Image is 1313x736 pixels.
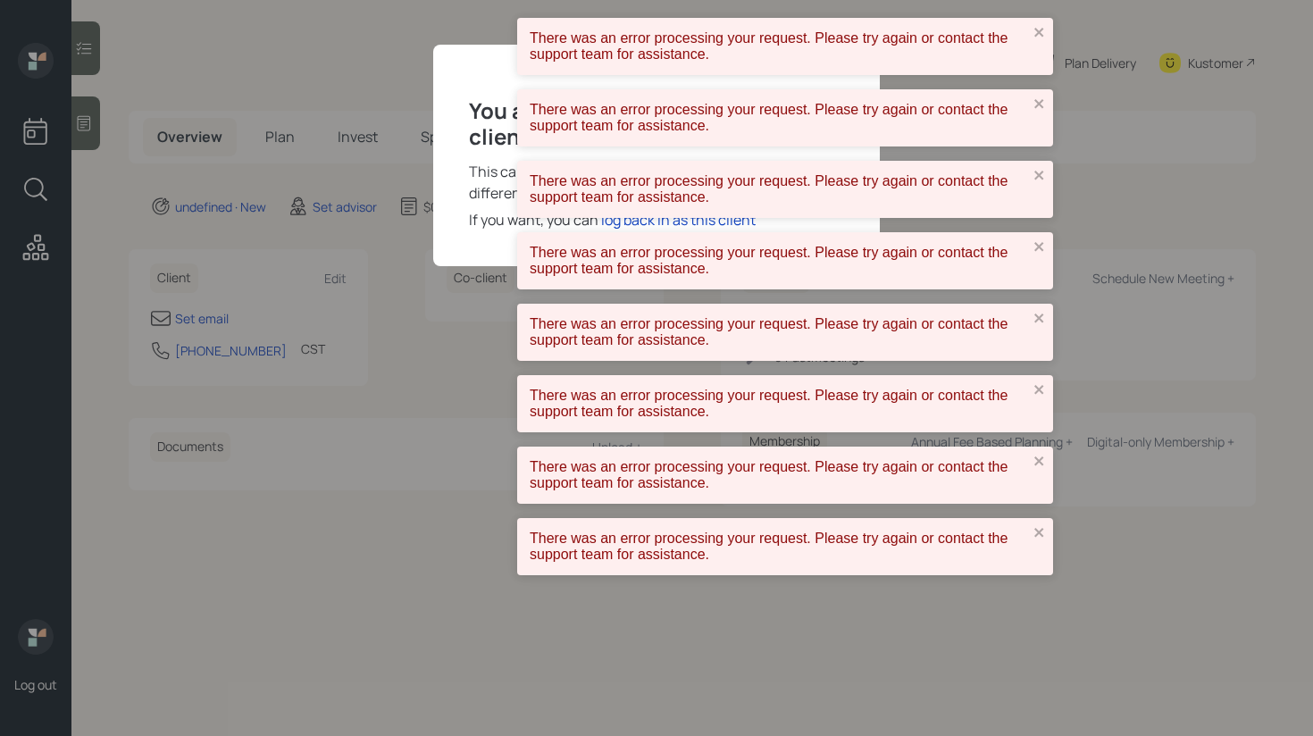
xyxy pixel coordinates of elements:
[530,173,1028,205] div: There was an error processing your request. Please try again or contact the support team for assi...
[1033,525,1046,542] button: close
[1033,311,1046,328] button: close
[530,459,1028,491] div: There was an error processing your request. Please try again or contact the support team for assi...
[1033,454,1046,471] button: close
[530,388,1028,420] div: There was an error processing your request. Please try again or contact the support team for assi...
[530,245,1028,277] div: There was an error processing your request. Please try again or contact the support team for assi...
[469,98,844,150] h3: You are no longer logged in as this client.
[1033,382,1046,399] button: close
[1033,168,1046,185] button: close
[530,531,1028,563] div: There was an error processing your request. Please try again or contact the support team for assi...
[1033,25,1046,42] button: close
[530,316,1028,348] div: There was an error processing your request. Please try again or contact the support team for assi...
[1033,96,1046,113] button: close
[469,161,844,204] div: This can happen when you log in as another client in a different tab.
[1033,239,1046,256] button: close
[469,209,844,230] div: If you want, you can
[530,102,1028,134] div: There was an error processing your request. Please try again or contact the support team for assi...
[530,30,1028,63] div: There was an error processing your request. Please try again or contact the support team for assi...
